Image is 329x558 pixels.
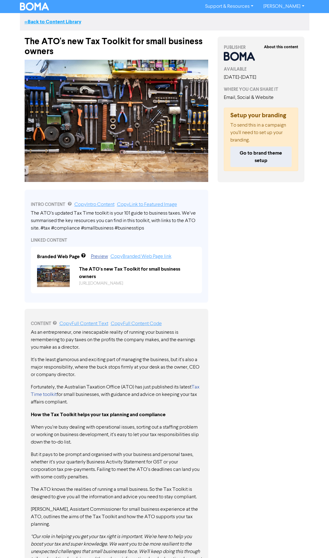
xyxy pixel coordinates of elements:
a: Copy Link to Featured Image [117,202,177,207]
a: Preview [91,254,108,259]
div: The ATO’s updated Tax Time toolkit is your 101 guide to business taxes. We’ve summarised the key ... [31,210,202,232]
div: [DATE] - [DATE] [224,74,298,81]
iframe: Chat Widget [298,528,329,558]
p: [PERSON_NAME], Assistant Commissioner for small business experience at the ATO, outlines the aims... [31,506,202,528]
button: Go to brand theme setup [230,146,292,167]
p: Fortunately, the Australian Taxation Office (ATO) has just published its latest for small busines... [31,384,202,406]
a: [URL][DOMAIN_NAME] [79,281,123,286]
a: Copy Full Content Text [59,321,108,326]
img: BOMA Logo [20,2,49,11]
div: Email, Social & Website [224,94,298,101]
div: WHERE YOU CAN SHARE IT [224,86,298,93]
div: PUBLISHER [224,44,298,51]
div: The ATO's new Tax Toolkit for small business owners [25,30,208,57]
strong: How the Tax Toolkit helps your tax planning and compliance [31,412,166,418]
p: It’s the least glamorous and exciting part of managing the business, but it’s also a major respon... [31,356,202,379]
a: Support & Resources [200,2,258,12]
p: To send this in a campaign you'll need to set up your branding. [230,122,292,144]
div: https://public2.bomamarketing.com/cp/5liLTCIpEeYwaVRCtWYThn?sa=ZlLeUMFJ [74,280,200,287]
a: <<Back to Content Library [25,19,81,25]
p: When you’re busy dealing with operational issues, sorting out a staffing problem or working on bu... [31,424,202,446]
div: The ATO's new Tax Toolkit for small business owners [74,265,200,280]
a: Copy Intro Content [74,202,115,207]
p: But it pays to be prompt and organised with your business and personal taxes, whether it’s your q... [31,451,202,481]
a: Copy Branded Web Page link [110,254,172,259]
div: AVAILABLE [224,66,298,72]
a: [PERSON_NAME] [258,2,309,12]
h5: Setup your branding [230,112,292,119]
p: The ATO knows the realities of running a small business. So the Tax Toolkit is designed to give y... [31,486,202,501]
div: INTRO CONTENT [31,201,202,208]
p: As an entrepreneur, one inescapable reality of running your business is remembering to pay taxes ... [31,329,202,351]
div: CONTENT [31,320,202,328]
div: Branded Web Page [37,253,80,260]
a: Copy Full Content Code [111,321,162,326]
strong: About this content [264,44,298,49]
div: LINKED CONTENT [31,237,202,244]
